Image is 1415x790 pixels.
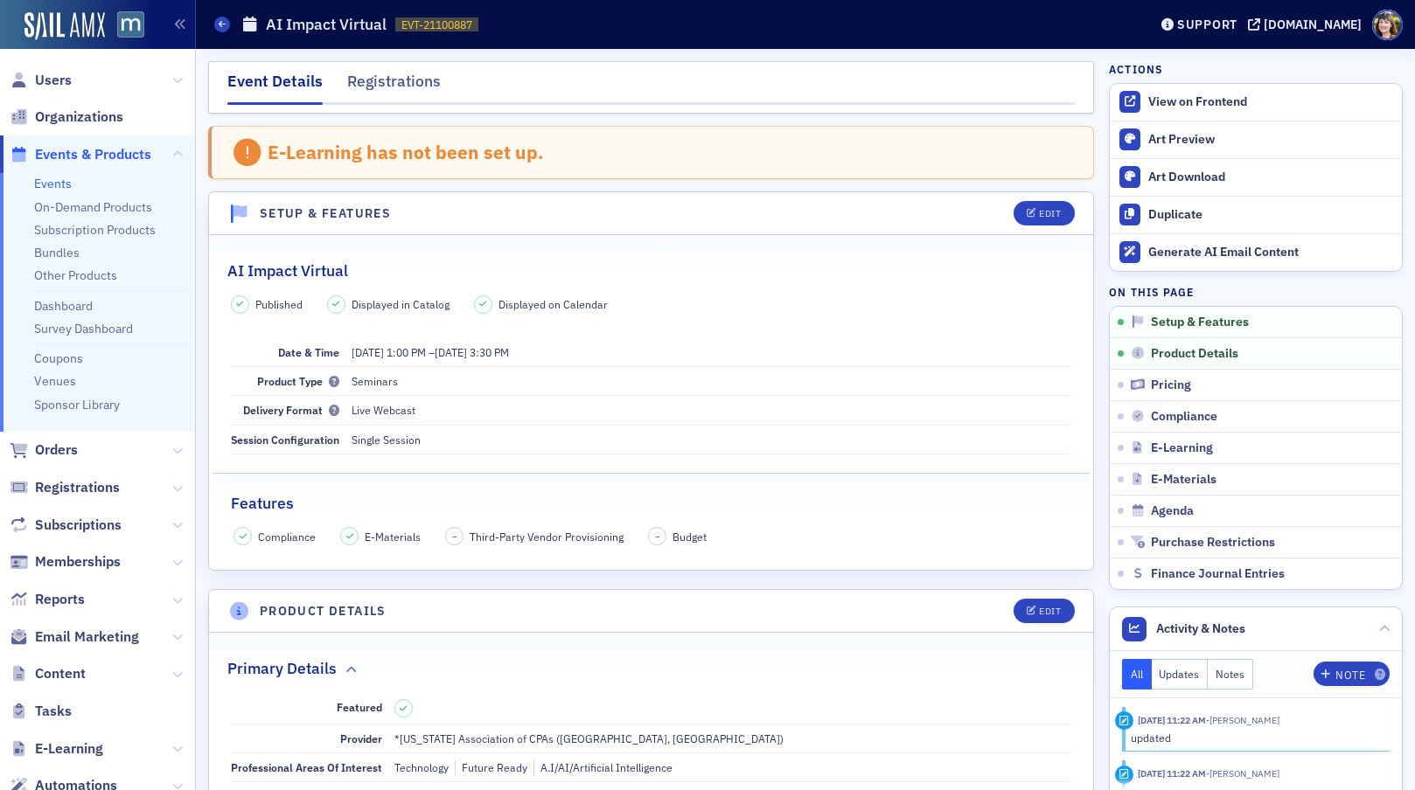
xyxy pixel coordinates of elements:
[227,260,348,282] h2: AI Impact Virtual
[24,12,105,40] img: SailAMX
[227,657,337,680] h2: Primary Details
[10,145,151,164] a: Events & Products
[1151,346,1238,362] span: Product Details
[10,516,122,535] a: Subscriptions
[1131,730,1378,745] div: updated
[231,433,339,447] span: Session Configuration
[35,107,123,127] span: Organizations
[255,296,303,312] span: Published
[347,70,441,102] div: Registrations
[34,222,156,238] a: Subscription Products
[35,702,72,721] span: Tasks
[365,529,421,544] span: E-Materials
[352,433,421,447] span: Single Session
[35,664,86,683] span: Content
[1151,535,1275,551] span: Purchase Restrictions
[1148,94,1393,110] div: View on Frontend
[117,11,144,38] img: SailAMX
[340,731,382,745] span: Provider
[278,345,339,359] span: Date & Time
[35,440,78,460] span: Orders
[34,267,117,283] a: Other Products
[34,397,120,412] a: Sponsor Library
[268,141,544,163] div: E-Learning has not been set up.
[452,530,457,543] span: –
[1039,606,1061,616] div: Edit
[1109,284,1403,300] h4: On this page
[35,739,103,759] span: E-Learning
[10,552,121,572] a: Memberships
[1208,659,1253,690] button: Notes
[10,702,72,721] a: Tasks
[1148,207,1393,223] div: Duplicate
[498,296,608,312] span: Displayed on Calendar
[1110,121,1402,158] a: Art Preview
[1110,84,1402,121] a: View on Frontend
[1177,17,1237,32] div: Support
[401,17,472,32] span: EVT-21100887
[337,700,382,714] span: Featured
[34,321,133,336] a: Survey Dashboard
[1206,767,1279,780] span: Dee Sullivan
[1248,18,1368,31] button: [DOMAIN_NAME]
[394,731,784,745] span: *[US_STATE] Association of CPAs ([GEOGRAPHIC_DATA], [GEOGRAPHIC_DATA])
[352,403,415,417] span: Live Webcast
[352,338,1072,366] dd: –
[10,590,85,609] a: Reports
[1138,714,1206,726] time: 9/30/2025 11:22 AM
[35,478,120,497] span: Registrations
[258,529,316,544] span: Compliance
[387,345,426,359] time: 1:00 PM
[260,204,391,223] h4: Setup & Features
[10,664,86,683] a: Content
[34,199,152,215] a: On-Demand Products
[10,739,103,759] a: E-Learning
[1148,245,1393,260] div: Generate AI Email Content
[1110,158,1402,196] a: Art Download
[10,440,78,460] a: Orders
[266,14,387,35] h1: AI Impact Virtual
[34,176,72,191] a: Events
[1039,209,1061,218] div: Edit
[1372,10,1403,40] span: Profile
[1151,378,1191,393] span: Pricing
[10,107,123,127] a: Organizations
[1148,170,1393,185] div: Art Download
[394,759,449,775] div: Technology
[1109,61,1163,77] h4: Actions
[34,350,83,366] a: Coupons
[1014,201,1074,225] button: Edit
[35,590,85,609] span: Reports
[1151,566,1285,582] span: Finance Journal Entries
[470,529,624,544] span: Third-Party Vendor Provisioning
[455,759,527,775] div: Future Ready
[1110,233,1402,271] button: Generate AI Email Content
[257,374,339,388] span: Product Type
[1156,620,1245,638] span: Activity & Notes
[227,70,323,105] div: Event Details
[1151,409,1217,425] span: Compliance
[1148,132,1393,148] div: Art Preview
[35,71,72,90] span: Users
[10,478,120,497] a: Registrations
[10,627,139,647] a: Email Marketing
[435,345,467,359] span: [DATE]
[1115,766,1133,784] div: Update
[1264,17,1362,32] div: [DOMAIN_NAME]
[1151,315,1249,330] span: Setup & Features
[35,145,151,164] span: Events & Products
[1110,196,1402,233] button: Duplicate
[1151,503,1194,519] span: Agenda
[352,374,398,388] span: Seminars
[231,492,294,515] h2: Features
[1335,670,1365,680] div: Note
[1206,714,1279,726] span: Dee Sullivan
[34,298,93,314] a: Dashboard
[35,627,139,647] span: Email Marketing
[1014,599,1074,623] button: Edit
[1115,711,1133,730] div: Update
[10,71,72,90] a: Users
[655,530,660,543] span: –
[1152,659,1209,690] button: Updates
